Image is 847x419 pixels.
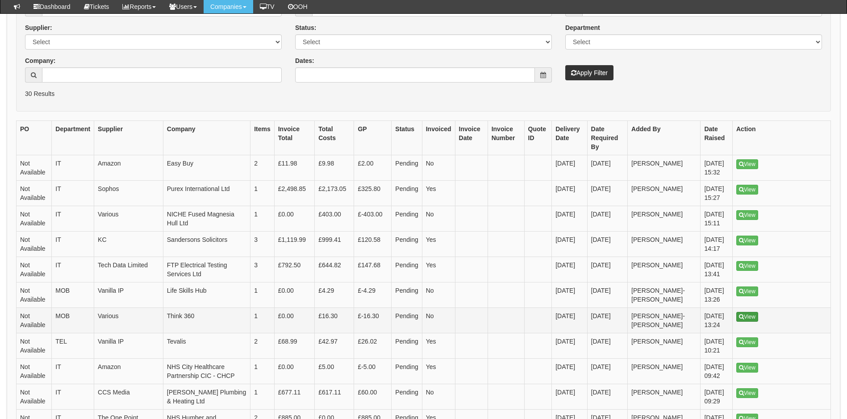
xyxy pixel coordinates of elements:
[52,257,94,282] td: IT
[392,308,422,333] td: Pending
[524,121,552,155] th: Quote ID
[52,333,94,359] td: TEL
[392,257,422,282] td: Pending
[422,121,455,155] th: Invoiced
[94,308,163,333] td: Various
[354,155,392,181] td: £2.00
[552,257,587,282] td: [DATE]
[701,282,733,308] td: [DATE] 13:26
[315,206,354,232] td: £403.00
[552,232,587,257] td: [DATE]
[628,282,701,308] td: [PERSON_NAME]-[PERSON_NAME]
[422,155,455,181] td: No
[17,206,52,232] td: Not Available
[17,232,52,257] td: Not Available
[628,181,701,206] td: [PERSON_NAME]
[17,121,52,155] th: PO
[736,286,758,296] a: View
[274,206,314,232] td: £0.00
[52,232,94,257] td: IT
[315,257,354,282] td: £644.82
[52,384,94,410] td: IT
[736,363,758,373] a: View
[52,155,94,181] td: IT
[17,308,52,333] td: Not Available
[552,181,587,206] td: [DATE]
[587,359,628,384] td: [DATE]
[587,308,628,333] td: [DATE]
[163,121,250,155] th: Company
[628,359,701,384] td: [PERSON_NAME]
[587,232,628,257] td: [DATE]
[354,384,392,410] td: £60.00
[52,308,94,333] td: MOB
[587,384,628,410] td: [DATE]
[736,261,758,271] a: View
[701,333,733,359] td: [DATE] 10:21
[17,384,52,410] td: Not Available
[315,155,354,181] td: £9.98
[392,359,422,384] td: Pending
[315,384,354,410] td: £617.11
[274,333,314,359] td: £68.99
[52,181,94,206] td: IT
[392,206,422,232] td: Pending
[736,388,758,398] a: View
[274,181,314,206] td: £2,498.85
[250,232,275,257] td: 3
[163,359,250,384] td: NHS City Healthcare Partnership CIC - CHCP
[274,359,314,384] td: £0.00
[552,121,587,155] th: Delivery Date
[422,308,455,333] td: No
[392,384,422,410] td: Pending
[552,384,587,410] td: [DATE]
[17,282,52,308] td: Not Available
[315,181,354,206] td: £2,173.05
[52,282,94,308] td: MOB
[163,155,250,181] td: Easy Buy
[422,232,455,257] td: Yes
[628,333,701,359] td: [PERSON_NAME]
[25,23,52,32] label: Supplier:
[250,384,275,410] td: 1
[736,159,758,169] a: View
[163,257,250,282] td: FTP Electrical Testing Services Ltd
[315,359,354,384] td: £5.00
[17,333,52,359] td: Not Available
[552,155,587,181] td: [DATE]
[163,282,250,308] td: Life Skills Hub
[274,282,314,308] td: £0.00
[587,206,628,232] td: [DATE]
[587,333,628,359] td: [DATE]
[94,333,163,359] td: Vanilla IP
[52,121,94,155] th: Department
[701,359,733,384] td: [DATE] 09:42
[422,206,455,232] td: No
[250,206,275,232] td: 1
[94,206,163,232] td: Various
[392,232,422,257] td: Pending
[701,155,733,181] td: [DATE] 15:32
[565,65,613,80] button: Apply Filter
[701,384,733,410] td: [DATE] 09:29
[736,337,758,347] a: View
[315,308,354,333] td: £16.30
[392,333,422,359] td: Pending
[736,312,758,322] a: View
[274,308,314,333] td: £0.00
[736,210,758,220] a: View
[94,282,163,308] td: Vanilla IP
[315,121,354,155] th: Total Costs
[354,333,392,359] td: £26.02
[354,282,392,308] td: £-4.29
[17,155,52,181] td: Not Available
[17,257,52,282] td: Not Available
[552,206,587,232] td: [DATE]
[701,206,733,232] td: [DATE] 15:11
[250,333,275,359] td: 2
[315,282,354,308] td: £4.29
[354,232,392,257] td: £120.58
[17,359,52,384] td: Not Available
[628,384,701,410] td: [PERSON_NAME]
[163,206,250,232] td: NICHE Fused Magnesia Hull Ltd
